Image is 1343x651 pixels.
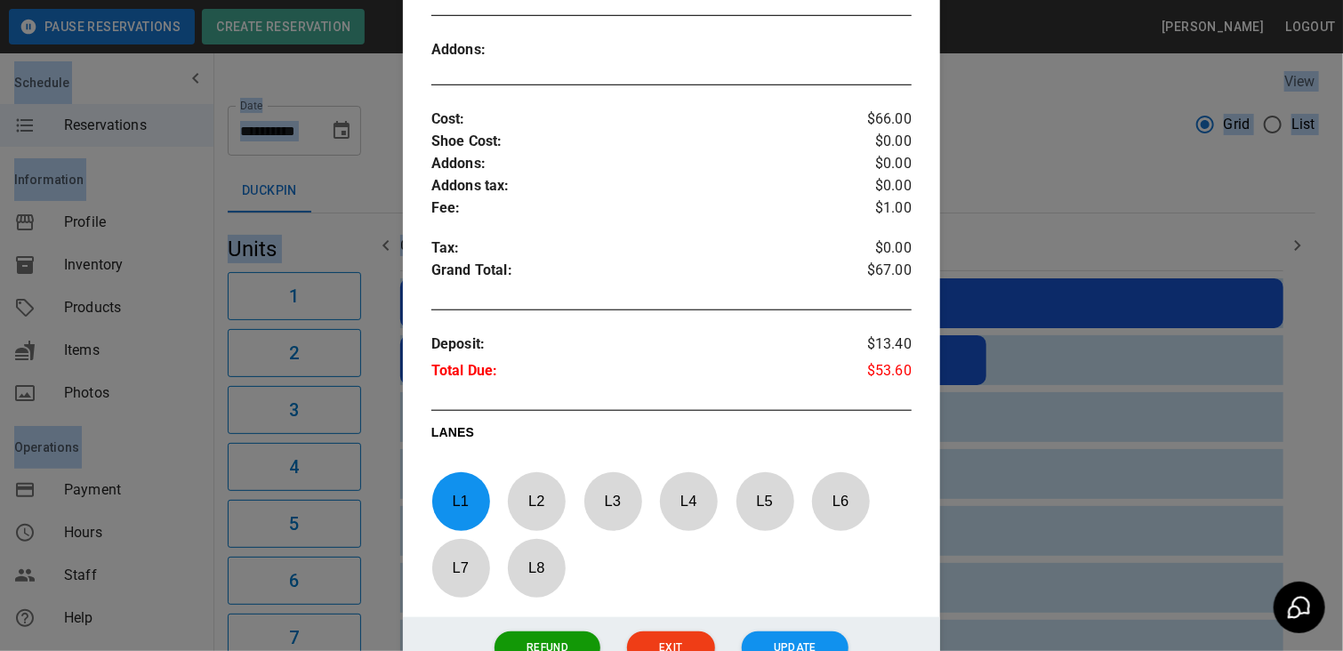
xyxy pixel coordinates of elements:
p: Cost : [431,108,832,131]
p: Grand Total : [431,260,832,286]
p: L 7 [431,547,490,589]
p: $67.00 [832,260,912,286]
p: L 3 [583,480,642,522]
p: Fee : [431,197,832,220]
p: $0.00 [832,237,912,260]
p: Shoe Cost : [431,131,832,153]
p: L 5 [736,480,794,522]
p: $0.00 [832,131,912,153]
p: Addons : [431,39,551,61]
p: $13.40 [832,334,912,360]
p: $1.00 [832,197,912,220]
p: Tax : [431,237,832,260]
p: L 8 [507,547,566,589]
p: Total Due : [431,360,832,387]
p: Addons : [431,153,832,175]
p: L 4 [659,480,718,522]
p: Deposit : [431,334,832,360]
p: LANES [431,423,912,448]
p: $0.00 [832,153,912,175]
p: L 2 [507,480,566,522]
p: L 1 [431,480,490,522]
p: L 6 [811,480,870,522]
p: $66.00 [832,108,912,131]
p: $53.60 [832,360,912,387]
p: $0.00 [832,175,912,197]
p: Addons tax : [431,175,832,197]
